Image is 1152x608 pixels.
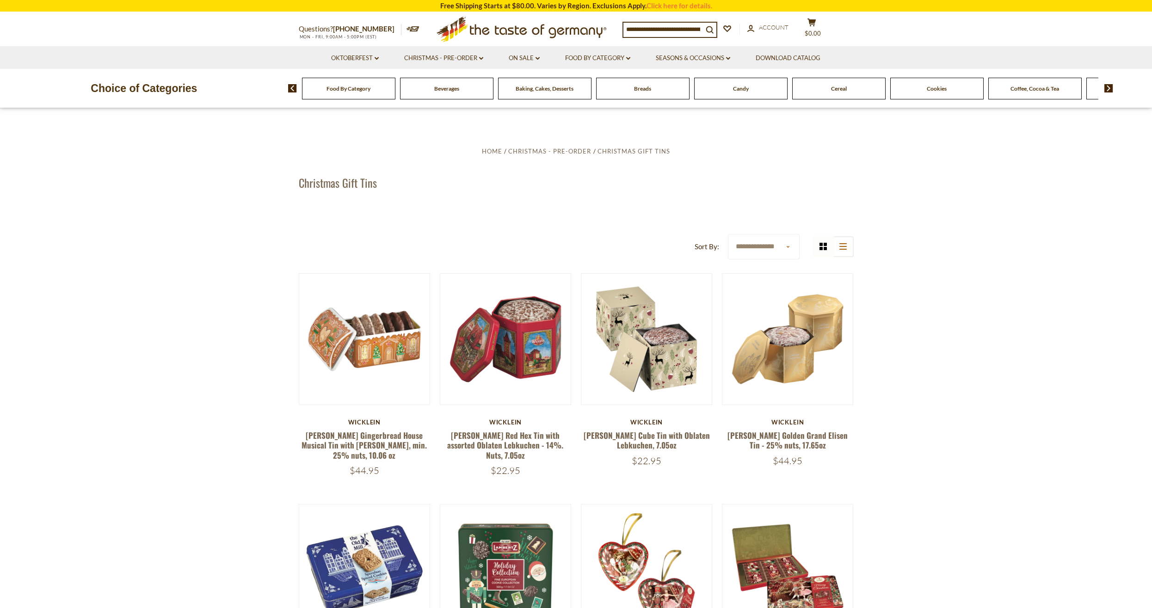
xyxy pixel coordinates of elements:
div: Wicklein [581,418,713,426]
span: Account [759,24,789,31]
a: [PERSON_NAME] Red Hex Tin with assorted Oblaten Lebkuchen - 14%. Nuts, 7.05oz [447,430,563,461]
button: $0.00 [798,18,826,41]
img: Wicklein Red Hex Tin with assorted Oblaten Lebkuchen - 14%. Nuts, 7.05oz [440,274,571,405]
span: $22.95 [491,465,520,476]
span: $22.95 [632,455,661,467]
a: Candy [733,85,749,92]
a: [PERSON_NAME] Gingerbread House Musical Tin with [PERSON_NAME], min. 25% nuts, 10.06 oz [302,430,427,461]
a: Christmas Gift Tins [598,147,670,155]
div: Wicklein [440,418,572,426]
a: Baking, Cakes, Desserts [516,85,573,92]
a: Home [482,147,502,155]
a: Click here for details. [647,1,712,10]
p: Questions? [299,23,401,35]
div: Wicklein [299,418,431,426]
a: Food By Category [327,85,370,92]
a: Seasons & Occasions [656,53,730,63]
h1: Christmas Gift Tins [299,176,377,190]
a: On Sale [509,53,540,63]
a: [PHONE_NUMBER] [333,25,394,33]
a: Breads [634,85,651,92]
a: Food By Category [565,53,630,63]
img: Wicklein Gingerbread House Musical Tin with Elisen Lebkuchen, min. 25% nuts, 10.06 oz [299,274,430,405]
label: Sort By: [695,241,719,252]
span: $44.95 [773,455,802,467]
a: Beverages [434,85,459,92]
span: $44.95 [350,465,379,476]
a: [PERSON_NAME] Cube Tin with Oblaten Lebkuchen, 7.05oz [584,430,710,451]
img: previous arrow [288,84,297,92]
a: Cereal [831,85,847,92]
a: Download Catalog [756,53,820,63]
img: Wicklein Golden Grand Elisen Tin - 25% nuts, 17.65oz [722,274,853,405]
span: $0.00 [805,30,821,37]
a: Cookies [927,85,947,92]
a: Coffee, Cocoa & Tea [1010,85,1059,92]
a: Oktoberfest [331,53,379,63]
span: MON - FRI, 9:00AM - 5:00PM (EST) [299,34,377,39]
a: [PERSON_NAME] Golden Grand Elisen Tin - 25% nuts, 17.65oz [727,430,848,451]
div: Wicklein [722,418,854,426]
img: Wicklein Cube Tin with Oblaten Lebkuchen, 7.05oz [581,274,712,405]
a: Account [747,23,789,33]
img: next arrow [1104,84,1113,92]
a: Christmas - PRE-ORDER [404,53,483,63]
a: Christmas - PRE-ORDER [508,147,591,155]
